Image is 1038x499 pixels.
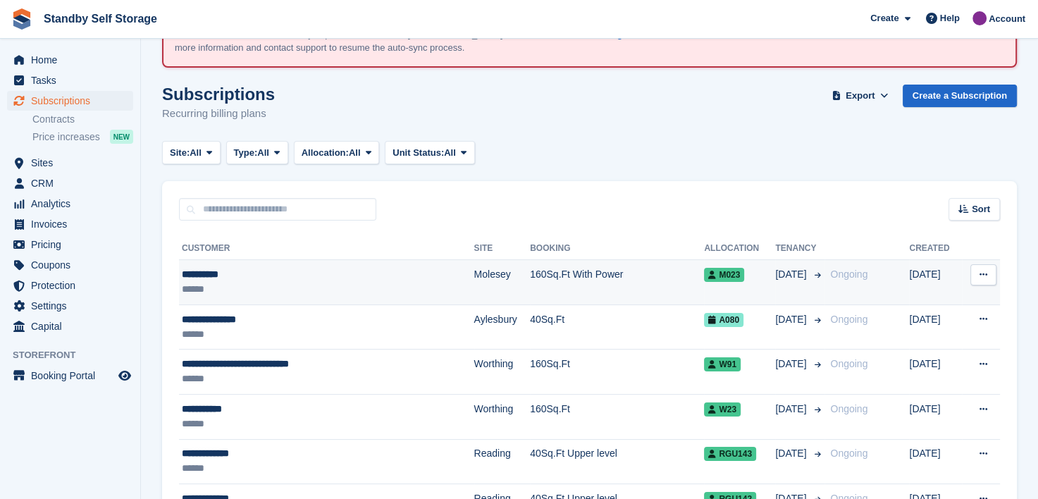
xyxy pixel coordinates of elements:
td: [DATE] [909,260,961,305]
td: 40Sq.Ft [530,304,704,350]
span: Ongoing [830,358,867,369]
span: M023 [704,268,744,282]
td: Reading [474,439,531,484]
div: NEW [110,130,133,144]
a: menu [7,194,133,214]
span: Allocation: [302,146,349,160]
span: [DATE] [775,267,809,282]
span: All [190,146,202,160]
span: CRM [31,173,116,193]
span: [DATE] [775,402,809,417]
a: menu [7,50,133,70]
th: Created [909,238,961,260]
span: Unit Status: [393,146,444,160]
span: Type: [234,146,258,160]
span: [DATE] [775,446,809,461]
a: knowledge base [580,29,650,39]
span: Analytics [31,194,116,214]
a: menu [7,235,133,254]
button: Unit Status: All [385,141,474,164]
span: Tasks [31,70,116,90]
span: Create [870,11,898,25]
span: Ongoing [830,448,867,459]
a: menu [7,366,133,386]
a: menu [7,153,133,173]
span: Pricing [31,235,116,254]
td: 160Sq.Ft [530,350,704,395]
span: Ongoing [830,403,867,414]
span: Booking Portal [31,366,116,386]
button: Site: All [162,141,221,164]
th: Site [474,238,531,260]
span: Protection [31,276,116,295]
a: menu [7,316,133,336]
span: Account [989,12,1025,26]
td: Molesey [474,260,531,305]
span: W91 [704,357,741,371]
span: Sort [972,202,990,216]
span: All [257,146,269,160]
a: Standby Self Storage [38,7,163,30]
span: Export [846,89,875,103]
button: Export [829,85,891,108]
td: 40Sq.Ft Upper level [530,439,704,484]
a: menu [7,255,133,275]
span: Sites [31,153,116,173]
img: stora-icon-8386f47178a22dfd0bd8f6a31ec36ba5ce8667c1dd55bd0f319d3a0aa187defe.svg [11,8,32,30]
span: Ongoing [830,314,867,325]
td: Aylesbury [474,304,531,350]
a: Create a Subscription [903,85,1017,108]
span: Ongoing [830,269,867,280]
a: menu [7,276,133,295]
a: menu [7,91,133,111]
span: [DATE] [775,357,809,371]
span: Settings [31,296,116,316]
button: Allocation: All [294,141,380,164]
td: [DATE] [909,439,961,484]
td: [DATE] [909,304,961,350]
td: [DATE] [909,394,961,439]
a: menu [7,214,133,234]
a: menu [7,173,133,193]
span: [DATE] [775,312,809,327]
span: Site: [170,146,190,160]
td: Worthing [474,394,531,439]
th: Customer [179,238,474,260]
th: Allocation [704,238,775,260]
td: 160Sq.Ft With Power [530,260,704,305]
a: menu [7,70,133,90]
button: Type: All [226,141,288,164]
th: Tenancy [775,238,824,260]
a: Contracts [32,113,133,126]
span: Capital [31,316,116,336]
td: Worthing [474,350,531,395]
p: Recurring billing plans [162,106,275,122]
span: Storefront [13,348,140,362]
a: Preview store [116,367,133,384]
h1: Subscriptions [162,85,275,104]
span: W23 [704,402,741,417]
span: All [349,146,361,160]
td: [DATE] [909,350,961,395]
span: Coupons [31,255,116,275]
span: Help [940,11,960,25]
img: Sue Ford [972,11,987,25]
span: Invoices [31,214,116,234]
a: menu [7,296,133,316]
span: Subscriptions [31,91,116,111]
span: Price increases [32,130,100,144]
span: A080 [704,313,743,327]
span: RGU143 [704,447,756,461]
td: 160Sq.Ft [530,394,704,439]
span: All [444,146,456,160]
p: An error occurred with the auto-sync process for the site: [GEOGRAPHIC_DATA]. Please review the f... [175,27,668,55]
th: Booking [530,238,704,260]
span: Home [31,50,116,70]
a: Price increases NEW [32,129,133,144]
